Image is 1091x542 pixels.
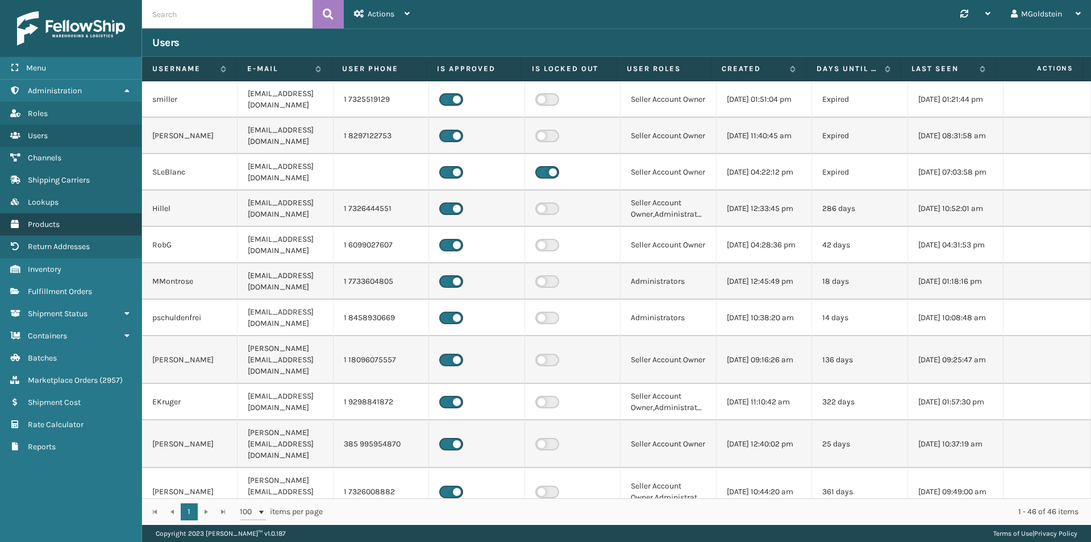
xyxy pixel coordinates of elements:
[1000,59,1080,78] span: Actions
[621,468,716,516] td: Seller Account Owner,Administrators
[28,264,61,274] span: Inventory
[28,331,67,341] span: Containers
[908,227,1003,263] td: [DATE] 04:31:53 pm
[334,191,429,227] td: 1 7326444551
[334,336,429,384] td: 1 18096075557
[17,11,125,45] img: logo
[717,191,812,227] td: [DATE] 12:33:45 pm
[908,191,1003,227] td: [DATE] 10:52:01 am
[238,336,333,384] td: [PERSON_NAME][EMAIL_ADDRESS][DOMAIN_NAME]
[28,131,48,140] span: Users
[99,375,123,385] span: ( 2957 )
[812,336,907,384] td: 136 days
[142,468,238,516] td: [PERSON_NAME]
[28,353,57,363] span: Batches
[908,81,1003,118] td: [DATE] 01:21:44 pm
[812,420,907,468] td: 25 days
[908,118,1003,154] td: [DATE] 08:31:58 am
[142,300,238,336] td: pschuldenfrei
[993,525,1077,542] div: |
[28,220,60,229] span: Products
[621,384,716,420] td: Seller Account Owner,Administrators
[28,420,84,429] span: Rate Calculator
[717,263,812,300] td: [DATE] 12:45:49 pm
[142,81,238,118] td: smiller
[621,118,716,154] td: Seller Account Owner
[28,375,98,385] span: Marketplace Orders
[334,384,429,420] td: 1 9298841872
[142,191,238,227] td: Hillel
[717,300,812,336] td: [DATE] 10:38:20 am
[717,420,812,468] td: [DATE] 12:40:02 pm
[142,263,238,300] td: MMontrose
[152,36,180,49] h3: Users
[717,384,812,420] td: [DATE] 11:10:42 am
[152,64,215,74] label: Username
[908,468,1003,516] td: [DATE] 09:49:00 am
[717,468,812,516] td: [DATE] 10:44:20 am
[334,468,429,516] td: 1 7326008882
[627,64,701,74] label: User Roles
[908,336,1003,384] td: [DATE] 09:25:47 am
[812,118,907,154] td: Expired
[334,227,429,263] td: 1 6099027607
[812,300,907,336] td: 14 days
[142,154,238,191] td: SLeBlanc
[142,227,238,263] td: RobG
[717,227,812,263] td: [DATE] 04:28:36 pm
[28,175,90,185] span: Shipping Carriers
[238,384,333,420] td: [EMAIL_ADDRESS][DOMAIN_NAME]
[621,227,716,263] td: Seller Account Owner
[247,64,310,74] label: E-mail
[334,118,429,154] td: 1 8297122753
[717,118,812,154] td: [DATE] 11:40:45 am
[28,442,56,452] span: Reports
[1034,529,1077,537] a: Privacy Policy
[532,64,606,74] label: Is Locked Out
[156,525,286,542] p: Copyright 2023 [PERSON_NAME]™ v 1.0.187
[717,154,812,191] td: [DATE] 04:22:12 pm
[28,153,61,163] span: Channels
[181,503,198,520] a: 1
[342,64,416,74] label: User phone
[26,63,46,73] span: Menu
[621,300,716,336] td: Administrators
[908,384,1003,420] td: [DATE] 01:57:30 pm
[240,503,323,520] span: items per page
[368,9,394,19] span: Actions
[142,384,238,420] td: EKruger
[717,81,812,118] td: [DATE] 01:51:04 pm
[339,506,1078,518] div: 1 - 46 of 46 items
[722,64,784,74] label: Created
[28,109,48,118] span: Roles
[812,468,907,516] td: 361 days
[908,420,1003,468] td: [DATE] 10:37:19 am
[238,300,333,336] td: [EMAIL_ADDRESS][DOMAIN_NAME]
[238,154,333,191] td: [EMAIL_ADDRESS][DOMAIN_NAME]
[238,118,333,154] td: [EMAIL_ADDRESS][DOMAIN_NAME]
[334,300,429,336] td: 1 8458930669
[238,227,333,263] td: [EMAIL_ADDRESS][DOMAIN_NAME]
[621,154,716,191] td: Seller Account Owner
[812,191,907,227] td: 286 days
[621,191,716,227] td: Seller Account Owner,Administrators
[621,336,716,384] td: Seller Account Owner
[911,64,974,74] label: Last Seen
[717,336,812,384] td: [DATE] 09:16:26 am
[908,154,1003,191] td: [DATE] 07:03:58 pm
[908,300,1003,336] td: [DATE] 10:08:48 am
[142,118,238,154] td: [PERSON_NAME]
[142,420,238,468] td: [PERSON_NAME]
[334,263,429,300] td: 1 7733604805
[28,398,81,407] span: Shipment Cost
[437,64,511,74] label: Is Approved
[28,242,90,251] span: Return Addresses
[238,191,333,227] td: [EMAIL_ADDRESS][DOMAIN_NAME]
[812,81,907,118] td: Expired
[334,420,429,468] td: 385 995954870
[238,263,333,300] td: [EMAIL_ADDRESS][DOMAIN_NAME]
[334,81,429,118] td: 1 7325519129
[28,309,88,318] span: Shipment Status
[621,263,716,300] td: Administrators
[28,197,59,207] span: Lookups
